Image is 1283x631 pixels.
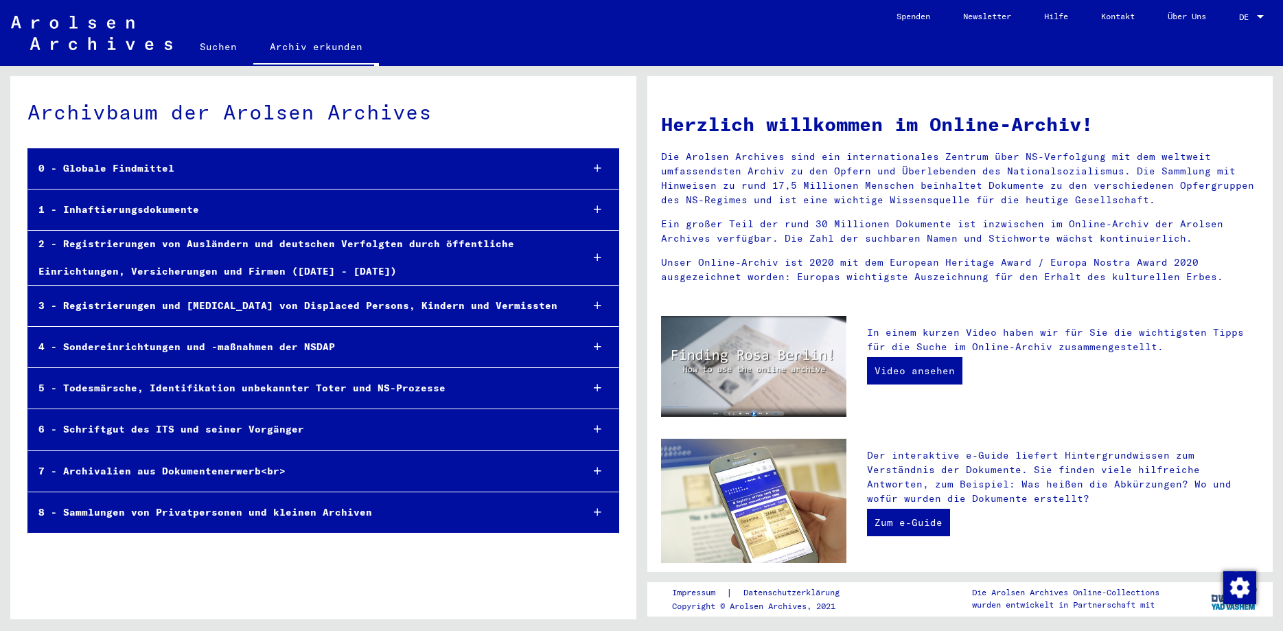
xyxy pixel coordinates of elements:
a: Impressum [672,586,726,600]
p: Ein großer Teil der rund 30 Millionen Dokumente ist inzwischen im Online-Archiv der Arolsen Archi... [661,217,1260,246]
p: Die Arolsen Archives Online-Collections [972,586,1159,599]
div: Zustimmung ändern [1223,571,1256,604]
a: Zum e-Guide [867,509,950,536]
img: Arolsen_neg.svg [11,16,172,50]
div: 7 - Archivalien aus Dokumentenerwerb<br> [28,458,570,485]
a: Datenschutzerklärung [732,586,856,600]
img: eguide.jpg [661,439,846,563]
p: In einem kurzen Video haben wir für Sie die wichtigsten Tipps für die Suche im Online-Archiv zusa... [867,325,1259,354]
a: Archiv erkunden [253,30,379,66]
img: Zustimmung ändern [1223,571,1256,604]
div: 6 - Schriftgut des ITS und seiner Vorgänger [28,416,570,443]
div: Archivbaum der Arolsen Archives [27,97,619,128]
span: DE [1239,12,1254,22]
p: Die Arolsen Archives sind ein internationales Zentrum über NS-Verfolgung mit dem weltweit umfasse... [661,150,1260,207]
a: Video ansehen [867,357,962,385]
a: Suchen [183,30,253,63]
div: 4 - Sondereinrichtungen und -maßnahmen der NSDAP [28,334,570,360]
p: wurden entwickelt in Partnerschaft mit [972,599,1159,611]
div: 5 - Todesmärsche, Identifikation unbekannter Toter und NS-Prozesse [28,375,570,402]
p: Der interaktive e-Guide liefert Hintergrundwissen zum Verständnis der Dokumente. Sie finden viele... [867,448,1259,506]
div: 8 - Sammlungen von Privatpersonen und kleinen Archiven [28,499,570,526]
div: 1 - Inhaftierungsdokumente [28,196,570,223]
p: Copyright © Arolsen Archives, 2021 [672,600,856,612]
div: 3 - Registrierungen und [MEDICAL_DATA] von Displaced Persons, Kindern und Vermissten [28,292,570,319]
div: | [672,586,856,600]
div: 0 - Globale Findmittel [28,155,570,182]
img: yv_logo.png [1208,582,1260,616]
img: video.jpg [661,316,846,417]
p: Unser Online-Archiv ist 2020 mit dem European Heritage Award / Europa Nostra Award 2020 ausgezeic... [661,255,1260,284]
h1: Herzlich willkommen im Online-Archiv! [661,110,1260,139]
div: 2 - Registrierungen von Ausländern und deutschen Verfolgten durch öffentliche Einrichtungen, Vers... [28,231,570,284]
